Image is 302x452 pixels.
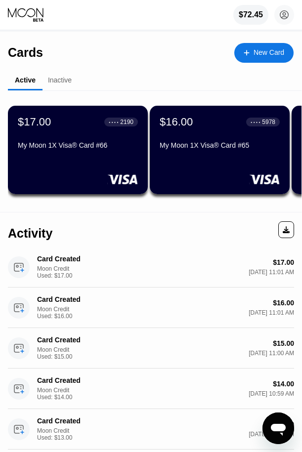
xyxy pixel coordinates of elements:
[37,336,136,344] div: Card Created
[262,119,275,125] div: 5978
[234,43,294,63] div: New Card
[160,141,280,149] div: My Moon 1X Visa® Card #65
[37,376,136,384] div: Card Created
[273,299,294,307] div: $16.00
[37,346,86,360] div: Moon Credit Used: $15.00
[249,309,294,316] div: [DATE] 11:01 AM
[273,339,294,347] div: $15.00
[254,48,284,57] div: New Card
[249,431,294,438] div: [DATE] 10:58 AM
[18,141,138,149] div: My Moon 1X Visa® Card #66
[251,121,260,123] div: ● ● ● ●
[8,369,294,409] div: Card CreatedMoon Credit Used: $14.00$14.00[DATE] 10:59 AM
[8,247,294,288] div: Card CreatedMoon Credit Used: $17.00$17.00[DATE] 11:01 AM
[15,76,36,84] div: Active
[48,76,72,84] div: Inactive
[18,116,51,128] div: $17.00
[37,295,136,303] div: Card Created
[8,409,294,450] div: Card CreatedMoon Credit Used: $13.00$13.00[DATE] 10:58 AM
[273,380,294,388] div: $14.00
[37,417,136,425] div: Card Created
[37,255,136,263] div: Card Created
[120,119,133,125] div: 2190
[160,116,193,128] div: $16.00
[37,306,86,320] div: Moon Credit Used: $16.00
[37,427,86,441] div: Moon Credit Used: $13.00
[8,45,43,60] div: Cards
[109,121,119,123] div: ● ● ● ●
[249,269,294,276] div: [DATE] 11:01 AM
[8,226,52,241] div: Activity
[249,390,294,397] div: [DATE] 10:59 AM
[249,350,294,357] div: [DATE] 11:00 AM
[37,387,86,401] div: Moon Credit Used: $14.00
[37,265,86,279] div: Moon Credit Used: $17.00
[8,328,294,369] div: Card CreatedMoon Credit Used: $15.00$15.00[DATE] 11:00 AM
[262,412,294,444] iframe: Knap til at åbne messaging-vindue
[233,5,268,25] div: $72.45
[273,258,294,266] div: $17.00
[8,106,148,194] div: $17.00● ● ● ●2190My Moon 1X Visa® Card #66
[150,106,290,194] div: $16.00● ● ● ●5978My Moon 1X Visa® Card #65
[8,288,294,328] div: Card CreatedMoon Credit Used: $16.00$16.00[DATE] 11:01 AM
[239,10,263,19] div: $72.45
